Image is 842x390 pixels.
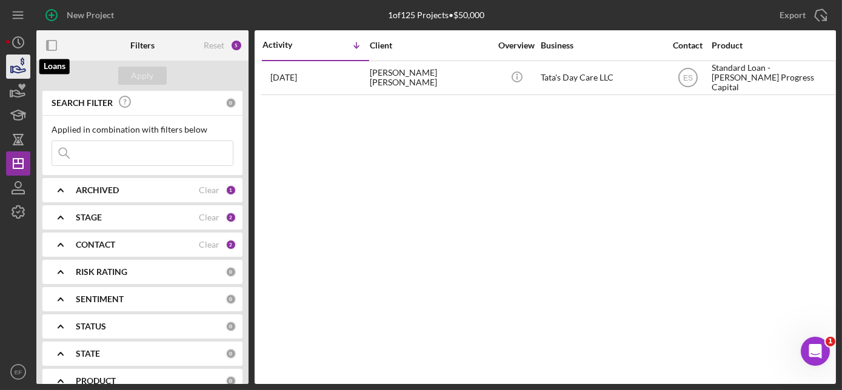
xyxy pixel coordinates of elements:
b: SENTIMENT [76,294,124,304]
b: STAGE [76,213,102,222]
div: [PERSON_NAME] [PERSON_NAME] [370,62,491,94]
button: EF [6,360,30,384]
span: 1 [826,337,835,346]
div: Overview [494,41,540,50]
div: New Project [67,3,114,27]
div: 0 [226,266,236,277]
b: STATE [76,349,100,359]
div: Business [541,41,662,50]
button: Export [767,3,836,27]
div: Activity [262,40,316,50]
div: Export [780,3,806,27]
iframe: Intercom live chat [801,337,830,366]
div: Clear [199,213,219,222]
text: EF [15,369,22,375]
div: 0 [226,348,236,359]
div: 1 [226,185,236,196]
button: New Project [36,3,126,27]
div: Product [712,41,833,50]
div: 0 [226,97,236,108]
div: 2 [226,212,236,223]
b: STATUS [76,322,106,331]
div: Applied in combination with filters below [52,125,233,134]
div: Contact [665,41,710,50]
b: CONTACT [76,240,115,250]
div: Tata's Day Care LLC [541,62,662,94]
div: 0 [226,294,236,305]
time: 2025-07-08 06:56 [270,73,297,82]
button: Apply [118,67,167,85]
div: Clear [199,240,219,250]
div: 2 [226,239,236,250]
div: 1 of 125 Projects • $50,000 [388,10,484,20]
div: Reset [204,41,224,50]
div: Apply [132,67,154,85]
b: SEARCH FILTER [52,98,113,108]
text: ES [683,74,692,82]
div: 0 [226,321,236,332]
div: 0 [226,375,236,386]
b: ARCHIVED [76,185,119,195]
div: Standard Loan - [PERSON_NAME] Progress Capital [712,62,833,94]
div: Client [370,41,491,50]
b: PRODUCT [76,376,116,386]
div: Clear [199,185,219,195]
b: RISK RATING [76,267,127,277]
b: Filters [130,41,155,50]
div: 5 [230,39,242,51]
